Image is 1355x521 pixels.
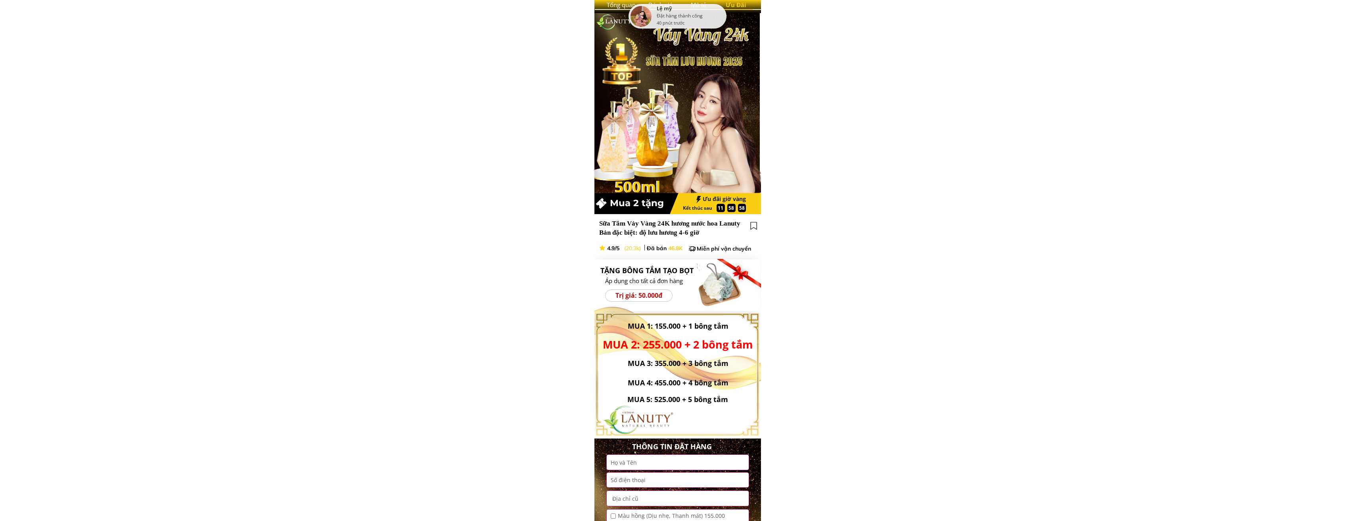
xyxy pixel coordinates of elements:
input: Họ và Tên [609,455,747,469]
h3: Vảy Vàng 24k [654,21,767,48]
input: Số điện thoại [609,473,747,487]
h3: SỮA TẮM LƯU HƯƠNG 2025 [646,54,771,69]
h3: MUA 1: 155.000 + 1 bông tắm [617,320,739,332]
span: Màu hồng (Dịu nhẹ, Thanh mát) 155.000 [618,511,740,520]
h3: Miễn phí vận chuyển [697,245,761,253]
h3: MUA 5: 525.000 + 5 bông tắm [613,394,743,405]
h3: : [722,204,725,211]
h3: MUA 3: 355.000 + 3 bông tắm [616,358,740,369]
h3: THÔNG TIN ĐẶT HÀNG [627,441,717,452]
h1: 500ml [615,174,663,199]
div: Đặt hàng thành công [657,13,725,19]
h3: Ưu đãi giờ vàng [688,196,746,203]
h3: MUA 2: 255.000 + 2 bông tắm [600,336,755,353]
input: Địa chỉ cũ [609,491,747,506]
span: Đã bán [647,245,667,252]
h3: 4.9/5 [607,245,629,253]
h3: Trị giá: 50.000đ [609,291,669,301]
h3: : [732,204,736,212]
span: 46.8K [668,245,682,252]
h1: 500ml [614,174,672,199]
h3: MUA 4: 455.000 + 4 bông tắm [613,377,743,389]
h3: Mua 2 tặng 2 [610,196,672,225]
h3: Kết thúc sau [683,204,715,212]
div: Lệ mỹ [657,6,725,13]
div: 40 phút trước [657,19,684,27]
span: Sữa Tắm Vảy Vàng 24K hương nước hoa Lanuty Bản đặc biệt: độ lưu hương 4-6 giờ [599,220,740,237]
div: Áp dụng cho tất cả đơn hàng [605,277,691,284]
div: TẶNG BÔNG TẮM TẠO BỌT [600,266,703,275]
h3: (20.3k) [624,245,644,253]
